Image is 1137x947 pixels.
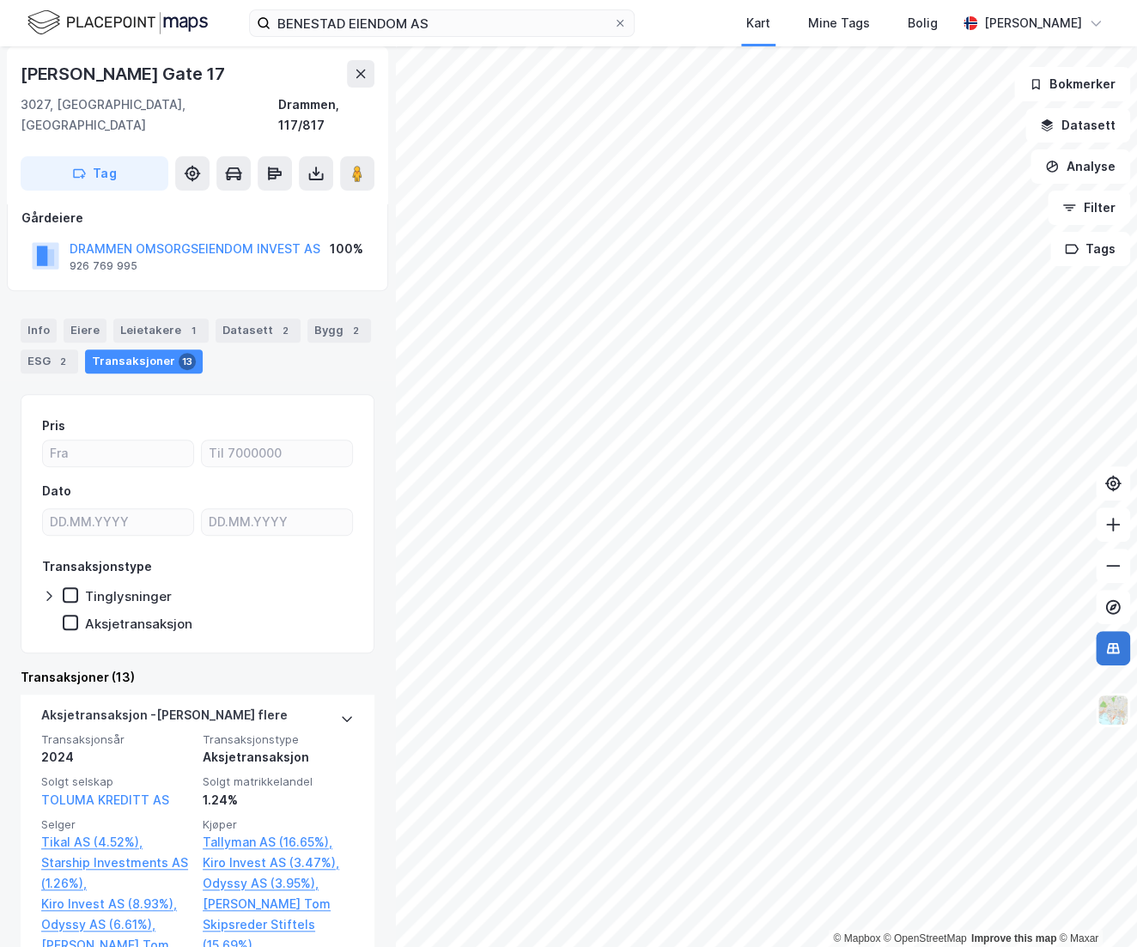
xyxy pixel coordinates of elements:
[41,774,192,789] span: Solgt selskap
[808,13,870,33] div: Mine Tags
[216,319,301,343] div: Datasett
[21,349,78,373] div: ESG
[330,239,363,259] div: 100%
[307,319,371,343] div: Bygg
[27,8,208,38] img: logo.f888ab2527a4732fd821a326f86c7f29.svg
[21,319,57,343] div: Info
[42,481,71,501] div: Dato
[203,873,354,894] a: Odyssy AS (3.95%),
[41,705,288,732] div: Aksjetransaksjon - [PERSON_NAME] flere
[64,319,106,343] div: Eiere
[21,94,278,136] div: 3027, [GEOGRAPHIC_DATA], [GEOGRAPHIC_DATA]
[203,732,354,747] span: Transaksjonstype
[746,13,770,33] div: Kart
[1051,865,1137,947] iframe: Chat Widget
[41,747,192,768] div: 2024
[21,60,228,88] div: [PERSON_NAME] Gate 17
[41,832,192,853] a: Tikal AS (4.52%),
[202,440,352,466] input: Til 7000000
[42,556,152,577] div: Transaksjonstype
[41,914,192,935] a: Odyssy AS (6.61%),
[203,774,354,789] span: Solgt matrikkelandel
[41,792,169,807] a: TOLUMA KREDITT AS
[85,588,172,604] div: Tinglysninger
[43,509,193,535] input: DD.MM.YYYY
[202,509,352,535] input: DD.MM.YYYY
[884,932,967,944] a: OpenStreetMap
[1031,149,1130,184] button: Analyse
[971,932,1056,944] a: Improve this map
[185,322,202,339] div: 1
[42,416,65,436] div: Pris
[1014,67,1130,101] button: Bokmerker
[277,322,294,339] div: 2
[41,732,192,747] span: Transaksjonsår
[984,13,1082,33] div: [PERSON_NAME]
[41,817,192,832] span: Selger
[203,747,354,768] div: Aksjetransaksjon
[278,94,374,136] div: Drammen, 117/817
[85,349,203,373] div: Transaksjoner
[70,259,137,273] div: 926 769 995
[113,319,209,343] div: Leietakere
[41,853,192,894] a: Starship Investments AS (1.26%),
[203,817,354,832] span: Kjøper
[43,440,193,466] input: Fra
[85,616,192,632] div: Aksjetransaksjon
[271,10,613,36] input: Søk på adresse, matrikkel, gårdeiere, leietakere eller personer
[833,932,880,944] a: Mapbox
[21,156,168,191] button: Tag
[203,853,354,873] a: Kiro Invest AS (3.47%),
[1025,108,1130,143] button: Datasett
[21,208,374,228] div: Gårdeiere
[203,832,354,853] a: Tallyman AS (16.65%),
[41,894,192,914] a: Kiro Invest AS (8.93%),
[1097,694,1129,726] img: Z
[1048,191,1130,225] button: Filter
[347,322,364,339] div: 2
[1050,232,1130,266] button: Tags
[203,790,354,810] div: 1.24%
[21,667,374,688] div: Transaksjoner (13)
[179,353,196,370] div: 13
[54,353,71,370] div: 2
[908,13,938,33] div: Bolig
